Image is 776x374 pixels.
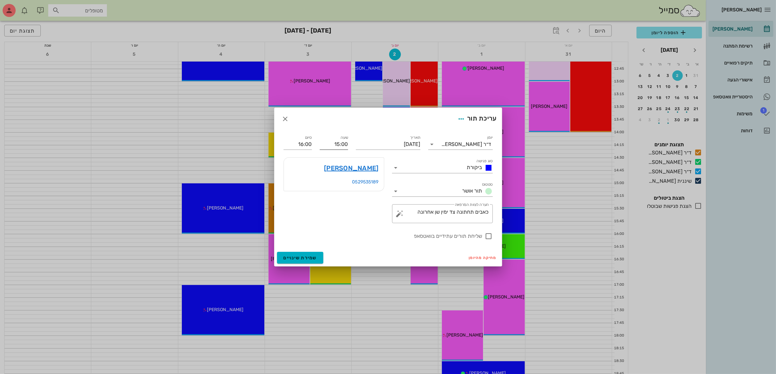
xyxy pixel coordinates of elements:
[352,179,379,185] a: 0529535189
[284,255,317,261] span: שמירת שינויים
[341,135,348,140] label: שעה
[482,182,493,187] label: סטטוס
[305,135,312,140] label: סיום
[455,113,496,125] div: עריכת תור
[442,141,491,147] div: ד״ר [PERSON_NAME]
[392,186,493,196] div: סטטוסתור אושר
[476,159,493,164] label: סוג פגישה
[462,188,482,194] span: תור אושר
[466,253,499,262] button: מחיקה מהיומן
[467,164,482,170] span: ביקורת
[487,135,493,140] label: יומן
[428,139,493,150] div: יומןד״ר [PERSON_NAME]
[410,135,420,140] label: תאריך
[277,252,324,264] button: שמירת שינויים
[455,202,489,207] label: הערה לצוות המרפאה
[469,255,497,260] span: מחיקה מהיומן
[324,163,378,173] a: [PERSON_NAME]
[284,233,482,239] label: שליחת תורים עתידיים בוואטסאפ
